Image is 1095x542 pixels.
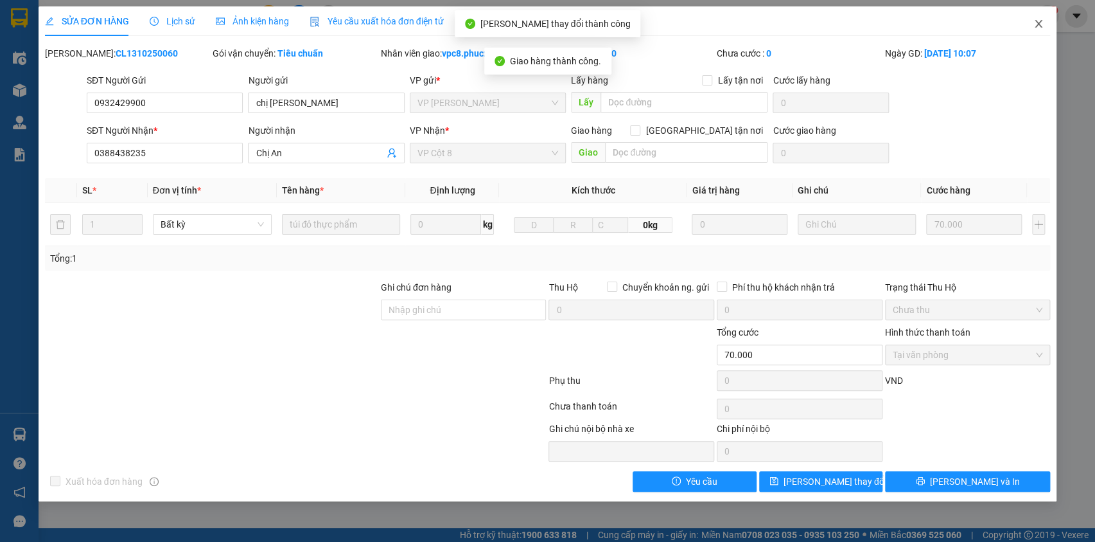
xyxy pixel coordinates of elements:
span: Thu Hộ [548,282,577,293]
button: plus [1032,214,1046,235]
span: printer [916,476,925,487]
input: R [553,217,593,233]
span: Cước hàng [926,185,970,195]
input: D [514,217,554,233]
button: exclamation-circleYêu cầu [633,471,756,492]
b: CL1310250060 [116,48,178,59]
span: kg [481,214,494,235]
b: [DATE] 10:07 [924,48,976,59]
span: Phí thu hộ khách nhận trả [727,280,840,294]
span: [PERSON_NAME] thay đổi thành công [480,19,631,29]
span: Giao hàng thành công. [510,56,601,66]
label: Ghi chú đơn hàng [381,282,451,293]
label: Cước lấy hàng [773,75,830,86]
span: Chuyển khoản ng. gửi [617,280,714,294]
b: 0 [766,48,771,59]
input: 0 [692,214,787,235]
div: Chưa cước : [717,46,882,60]
span: VND [885,375,903,386]
input: Ghi Chú [798,214,916,235]
span: Giá trị hàng [692,185,739,195]
span: edit [45,17,54,26]
input: Cước giao hàng [773,143,889,163]
input: Dọc đường [605,142,767,163]
span: Giao [571,142,605,163]
span: VP Nhận [410,125,445,136]
div: Ngày GD: [885,46,1051,60]
input: VD: Bàn, Ghế [282,214,401,235]
span: Tại văn phòng [893,345,1043,365]
span: Lịch sử [150,16,195,26]
span: Ảnh kiện hàng [216,16,289,26]
input: Cước lấy hàng [773,93,889,113]
label: Hình thức thanh toán [885,327,970,338]
span: user-add [387,148,397,158]
div: Người gửi [248,73,404,87]
span: Định lượng [430,185,475,195]
div: Gói vận chuyển: [213,46,378,60]
span: Đơn vị tính [153,185,201,195]
span: VP Cột 8 [417,143,558,163]
span: [GEOGRAPHIC_DATA] tận nơi [640,123,767,138]
div: [PERSON_NAME]: [45,46,211,60]
th: Ghi chú [793,178,922,203]
div: Nhân viên giao: [381,46,547,60]
span: Yêu cầu [686,474,717,489]
span: check-circle [495,56,505,66]
span: Xuất hóa đơn hàng [60,474,148,489]
span: [PERSON_NAME] và In [930,474,1020,489]
span: SỬA ĐƠN HÀNG [45,16,129,26]
span: exclamation-circle [672,476,681,487]
div: Phụ thu [547,374,715,396]
div: Tổng: 1 [50,251,423,266]
span: Tên hàng [282,185,324,195]
button: printer[PERSON_NAME] và In [885,471,1051,492]
span: Lấy tận nơi [712,73,767,87]
b: Tiêu chuẩn [277,48,323,59]
input: C [592,217,628,233]
div: Cước rồi : [548,46,714,60]
span: [PERSON_NAME] thay đổi [784,474,886,489]
button: Close [1021,6,1056,42]
span: Tổng cước [717,327,758,338]
span: info-circle [150,477,159,486]
input: Dọc đường [600,92,767,113]
span: Kích thước [571,185,615,195]
span: Yêu cầu xuất hóa đơn điện tử [310,16,444,26]
span: save [769,476,778,487]
div: Trạng thái Thu Hộ [885,280,1051,294]
div: SĐT Người Gửi [87,73,243,87]
span: Lấy [571,92,600,113]
img: icon [310,17,320,27]
div: VP gửi [410,73,566,87]
div: Chi phí nội bộ [717,422,882,441]
span: Chưa thu [893,300,1043,320]
input: 0 [926,214,1021,235]
label: Cước giao hàng [773,125,836,136]
span: Bất kỳ [161,215,264,234]
b: vpc8.phucxuyen [442,48,508,59]
span: Lấy hàng [571,75,608,86]
input: Ghi chú đơn hàng [381,300,547,320]
span: 0kg [628,217,672,233]
button: save[PERSON_NAME] thay đổi [759,471,882,492]
div: Ghi chú nội bộ nhà xe [548,422,714,441]
span: SL [82,185,92,195]
span: check-circle [465,19,475,29]
div: SĐT Người Nhận [87,123,243,138]
span: clock-circle [150,17,159,26]
span: picture [216,17,225,26]
span: VP Cổ Linh [417,93,558,113]
div: Chưa thanh toán [547,399,715,422]
span: Giao hàng [571,125,612,136]
button: delete [50,214,71,235]
span: close [1033,19,1044,29]
div: Người nhận [248,123,404,138]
